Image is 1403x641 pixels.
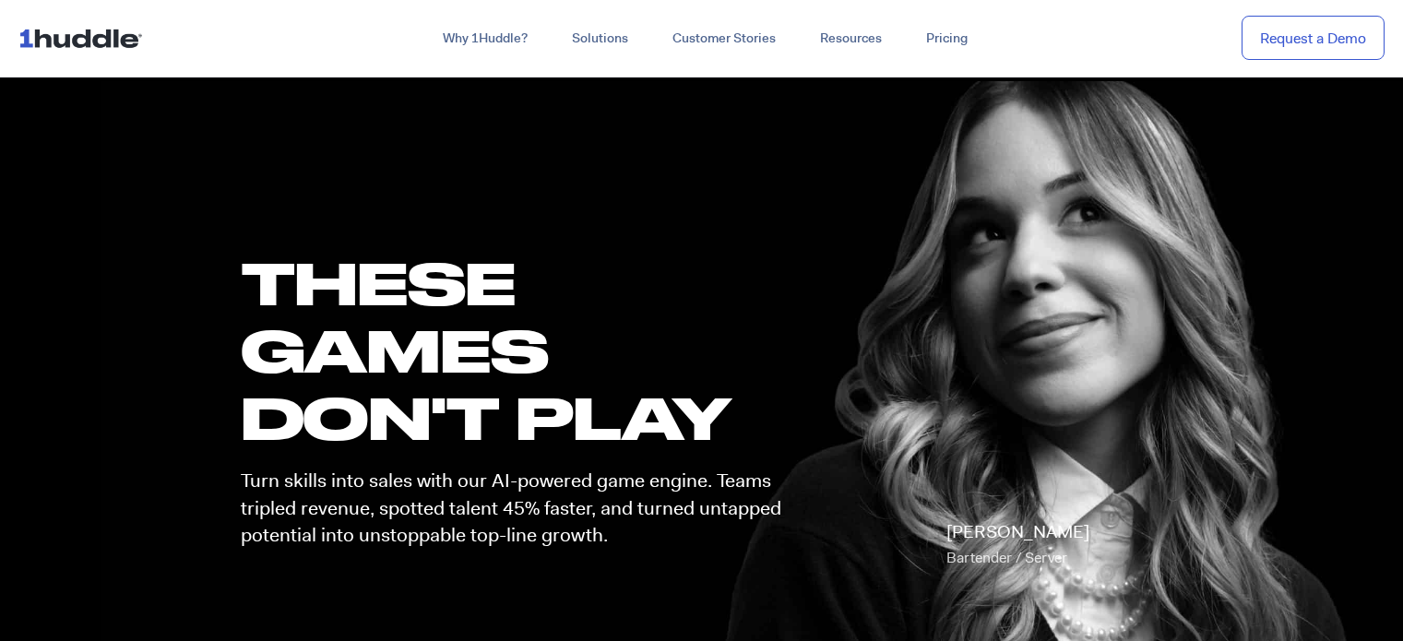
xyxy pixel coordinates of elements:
a: Customer Stories [650,22,798,55]
p: [PERSON_NAME] [946,519,1089,571]
h1: these GAMES DON'T PLAY [241,249,798,452]
span: Bartender / Server [946,548,1067,567]
a: Pricing [904,22,990,55]
a: Request a Demo [1242,16,1385,61]
a: Resources [798,22,904,55]
p: Turn skills into sales with our AI-powered game engine. Teams tripled revenue, spotted talent 45%... [241,468,798,549]
a: Why 1Huddle? [421,22,550,55]
a: Solutions [550,22,650,55]
img: ... [18,20,150,55]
